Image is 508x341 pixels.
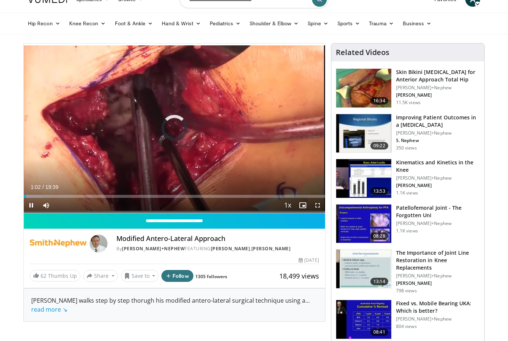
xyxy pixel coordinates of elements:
[303,16,332,31] a: Spine
[336,69,391,107] img: 7e801375-3c53-4248-9819-03bc115251f5.150x105_q85_crop-smart_upscale.jpg
[396,138,480,144] p: S. Nephew
[65,16,110,31] a: Knee Recon
[336,204,480,244] a: 08:28 Patellofemoral Joint - The Forgotten Uni [PERSON_NAME]+Nephew 1.1K views
[396,273,480,279] p: [PERSON_NAME]+Nephew
[299,257,319,264] div: [DATE]
[39,198,54,213] button: Mute
[211,245,250,252] a: [PERSON_NAME]
[336,159,480,198] a: 13:53 Kinematics and Kinetics in the Knee [PERSON_NAME]+Nephew [PERSON_NAME] 1.1K views
[295,198,310,213] button: Enable picture-in-picture mode
[370,142,388,149] span: 09:22
[398,16,436,31] a: Business
[333,16,365,31] a: Sports
[396,221,480,226] p: [PERSON_NAME]+Nephew
[31,296,318,314] div: [PERSON_NAME] walks step by step thorugh his modified antero-lateral surgical technique using a
[396,85,480,91] p: [PERSON_NAME]+Nephew
[122,245,185,252] a: [PERSON_NAME]+Nephew
[45,184,58,190] span: 19:39
[251,245,291,252] a: [PERSON_NAME]
[370,187,388,195] span: 13:53
[396,316,480,322] p: [PERSON_NAME]+Nephew
[396,183,480,189] p: [PERSON_NAME]
[30,184,41,190] span: 1:02
[396,68,480,83] h3: Skin Bikini [MEDICAL_DATA] for Anterior Approach Total Hip
[157,16,205,31] a: Hand & Wrist
[110,16,158,31] a: Foot & Ankle
[336,300,391,339] img: 4ad1d894-63c1-4efc-ada0-5d082dee3324.150x105_q85_crop-smart_upscale.jpg
[336,205,391,243] img: 98599f1d-9d1d-497b-bdce-5816f1f97f4f.150x105_q85_crop-smart_upscale.jpg
[42,184,44,190] span: /
[23,16,65,31] a: Hip Recon
[396,175,480,181] p: [PERSON_NAME]+Nephew
[336,300,480,339] a: 08:41 Fixed vs. Mobile Bearing UKA: Which is better? [PERSON_NAME]+Nephew 804 views
[30,270,80,282] a: 62 Thumbs Up
[396,249,480,271] h3: The Importance of Joint Line Restoration in Knee Replacements
[121,270,159,282] button: Save to
[396,204,480,219] h3: Patellofemoral Joint - The Forgotten Uni
[336,159,391,198] img: E3Io06GX5Di7Z1An4xMDoxOjA4MTsiGN.150x105_q85_crop-smart_upscale.jpg
[396,324,417,329] p: 804 views
[396,114,480,129] h3: Improving Patient Outcomes in a [MEDICAL_DATA]
[396,288,417,294] p: 798 views
[24,198,39,213] button: Pause
[83,270,118,282] button: Share
[245,16,303,31] a: Shoulder & Elbow
[396,280,480,286] p: [PERSON_NAME]
[31,296,310,313] span: ...
[279,271,319,280] span: 18,499 views
[336,114,480,153] a: 09:22 Improving Patient Outcomes in a [MEDICAL_DATA] [PERSON_NAME]+Nephew S. Nephew 350 views
[41,272,46,279] span: 62
[396,100,421,106] p: 11.5K views
[370,328,388,336] span: 08:41
[31,305,67,313] a: read more ↘
[24,195,325,198] div: Progress Bar
[396,159,480,174] h3: Kinematics and Kinetics in the Knee
[396,130,480,136] p: [PERSON_NAME]+Nephew
[396,228,418,234] p: 1.1K views
[116,235,319,243] h4: Modified Antero-Lateral Approach
[370,97,388,104] span: 16:34
[336,48,389,57] h4: Related Videos
[90,235,107,252] img: Avatar
[116,245,319,252] div: By FEATURING ,
[370,278,388,285] span: 13:14
[396,92,480,98] p: [PERSON_NAME]
[336,114,391,153] img: cbe168dd-b1ae-4569-88a3-28fafdc84e1a.150x105_q85_crop-smart_upscale.jpg
[396,190,418,196] p: 1.1K views
[161,270,193,282] button: Follow
[30,235,87,252] img: Smith+Nephew
[280,198,295,213] button: Playback Rate
[396,300,480,315] h3: Fixed vs. Mobile Bearing UKA: Which is better?
[336,250,391,288] img: 688304f6-345e-4393-bb35-d015fa53fa53.150x105_q85_crop-smart_upscale.jpg
[370,232,388,240] span: 08:28
[24,44,325,213] video-js: Video Player
[396,145,417,151] p: 350 views
[310,198,325,213] button: Fullscreen
[195,273,227,280] a: 1305 followers
[336,249,480,294] a: 13:14 The Importance of Joint Line Restoration in Knee Replacements [PERSON_NAME]+Nephew [PERSON_...
[364,16,398,31] a: Trauma
[336,68,480,108] a: 16:34 Skin Bikini [MEDICAL_DATA] for Anterior Approach Total Hip [PERSON_NAME]+Nephew [PERSON_NAM...
[205,16,245,31] a: Pediatrics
